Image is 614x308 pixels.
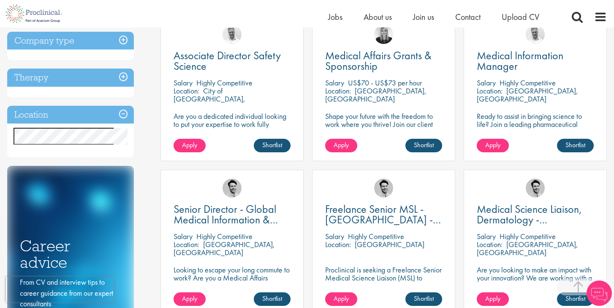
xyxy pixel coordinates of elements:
h3: Location [7,106,134,124]
span: Salary [325,231,344,241]
span: Freelance Senior MSL - [GEOGRAPHIC_DATA] - Cardiovascular/ Rare Disease [325,202,441,248]
img: Thomas Pinnock [223,179,242,198]
span: Apply [182,294,197,303]
p: Highly Competitive [196,78,253,88]
span: Location: [174,239,199,249]
a: Medical Affairs Grants & Sponsorship [325,50,442,71]
a: Medical Science Liaison, Dermatology - [GEOGRAPHIC_DATA] [477,204,594,225]
span: Salary [477,78,496,88]
p: Highly Competitive [196,231,253,241]
span: Apply [485,294,500,303]
span: Salary [174,78,193,88]
a: Associate Director Safety Science [174,50,291,71]
a: Apply [174,139,206,152]
a: Upload CV [502,11,539,22]
img: Thomas Pinnock [374,179,393,198]
span: Medical Affairs Grants & Sponsorship [325,48,432,73]
p: Looking to escape your long commute to work? Are you a Medical Affairs Professional? Unlock your ... [174,266,291,298]
a: Shortlist [254,292,291,306]
span: Location: [477,239,503,249]
span: Medical Science Liaison, Dermatology - [GEOGRAPHIC_DATA] [477,202,582,237]
span: Location: [325,86,351,96]
p: [GEOGRAPHIC_DATA] [355,239,424,249]
p: Highly Competitive [348,231,404,241]
a: Apply [477,292,509,306]
a: Shortlist [254,139,291,152]
p: City of [GEOGRAPHIC_DATA], [GEOGRAPHIC_DATA] [174,86,245,112]
h3: Therapy [7,69,134,87]
span: Apply [334,140,349,149]
span: Location: [174,86,199,96]
h3: Career advice [20,238,121,270]
span: Associate Director Safety Science [174,48,281,73]
p: Shape your future with the freedom to work where you thrive! Join our client with this fully remo... [325,112,442,144]
a: Medical Information Manager [477,50,594,71]
a: Contact [455,11,481,22]
a: Shortlist [405,139,442,152]
span: Apply [485,140,500,149]
span: Medical Information Manager [477,48,563,73]
span: Location: [325,239,351,249]
iframe: reCAPTCHA [6,277,114,302]
span: Salary [174,231,193,241]
span: Apply [182,140,197,149]
a: Shortlist [557,292,594,306]
p: Are you looking to make an impact with your innovation? We are working with a well-established ph... [477,266,594,298]
img: Joshua Bye [223,25,242,44]
p: [GEOGRAPHIC_DATA], [GEOGRAPHIC_DATA] [174,239,275,257]
a: Apply [325,139,357,152]
p: Are you a dedicated individual looking to put your expertise to work fully flexibly in a remote p... [174,112,291,152]
p: US$70 - US$73 per hour [348,78,422,88]
h3: Company type [7,32,134,50]
a: About us [364,11,392,22]
p: [GEOGRAPHIC_DATA], [GEOGRAPHIC_DATA] [477,239,578,257]
p: Ready to assist in bringing science to life? Join a leading pharmaceutical company to play a key ... [477,112,594,152]
img: Joshua Bye [526,25,545,44]
a: Shortlist [405,292,442,306]
a: Shortlist [557,139,594,152]
a: Apply [477,139,509,152]
span: Senior Director - Global Medical Information & Medical Affairs [174,202,278,237]
a: Join us [413,11,434,22]
a: Apply [325,292,357,306]
a: Senior Director - Global Medical Information & Medical Affairs [174,204,291,225]
img: Chatbot [587,280,612,306]
p: Highly Competitive [500,231,556,241]
a: Freelance Senior MSL - [GEOGRAPHIC_DATA] - Cardiovascular/ Rare Disease [325,204,442,225]
p: [GEOGRAPHIC_DATA], [GEOGRAPHIC_DATA] [325,86,427,104]
span: Location: [477,86,503,96]
img: Thomas Pinnock [526,179,545,198]
span: Salary [477,231,496,241]
img: Janelle Jones [374,25,393,44]
p: Proclinical is seeking a Freelance Senior Medical Science Liaison (MSL) to support medical affair... [325,266,442,298]
p: [GEOGRAPHIC_DATA], [GEOGRAPHIC_DATA] [477,86,578,104]
span: Salary [325,78,344,88]
p: Highly Competitive [500,78,556,88]
a: Jobs [328,11,342,22]
a: Apply [174,292,206,306]
span: Apply [334,294,349,303]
